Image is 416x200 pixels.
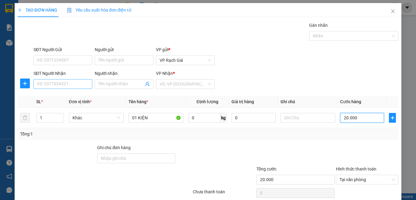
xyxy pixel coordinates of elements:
span: close [390,9,395,14]
span: Định lượng [196,99,218,104]
span: kg [220,113,227,123]
button: plus [20,79,30,88]
span: Khác [72,113,120,122]
label: Gán nhãn [309,23,328,28]
input: Ghi Chú [280,113,335,123]
button: delete [20,113,30,123]
span: plus [18,8,22,12]
span: VP Nhận [156,71,173,76]
span: SL [36,99,41,104]
span: Đơn vị tính [69,99,92,104]
button: Close [384,3,401,20]
span: Yêu cầu xuất hóa đơn điện tử [67,8,131,12]
input: VD: Bàn, Ghế [129,113,183,123]
span: Tổng cước [256,167,277,171]
strong: 260A, [PERSON_NAME] [2,25,46,38]
input: Ghi chú đơn hàng [97,153,175,163]
label: Ghi chú đơn hàng [97,145,131,150]
span: VP [GEOGRAPHIC_DATA] [47,14,101,27]
span: plus [389,115,396,120]
div: Tổng: 1 [20,131,161,137]
img: icon [67,8,72,13]
span: plus [20,81,30,86]
span: Tại văn phòng [340,175,395,184]
span: Địa chỉ: [2,25,46,38]
span: Điện thoại: [2,39,45,59]
strong: NHÀ XE [PERSON_NAME] [10,3,94,11]
button: plus [389,113,396,123]
label: Hình thức thanh toán [336,167,376,171]
div: SĐT Người Nhận [33,70,92,77]
div: Chưa thanh toán [192,188,256,199]
span: user-add [145,82,150,86]
th: Ghi chú [278,96,338,108]
div: SĐT Người Gửi [33,46,92,53]
div: Người gửi [95,46,153,53]
span: Cước hàng [340,99,361,104]
span: TẠO ĐƠN HÀNG [18,8,57,12]
span: Tên hàng [129,99,148,104]
span: Địa chỉ: [47,28,97,48]
span: VP Rạch Giá [160,56,211,65]
strong: [STREET_ADDRESS] Châu [47,35,97,48]
input: 0 [231,113,275,123]
span: Giá trị hàng [231,99,254,104]
div: VP gửi [156,46,215,53]
span: VP Rạch Giá [2,17,34,24]
div: Người nhận [95,70,153,77]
